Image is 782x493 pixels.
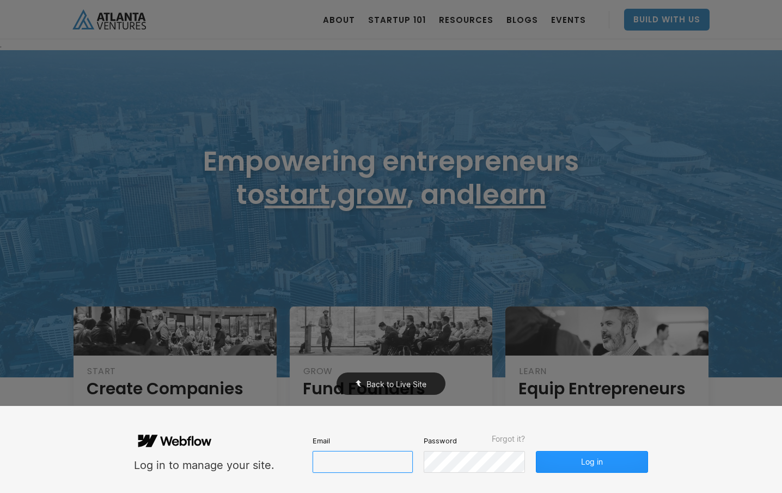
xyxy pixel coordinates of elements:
span: Email [313,436,329,446]
button: Log in [536,451,648,473]
div: Log in to manage your site. [134,458,274,473]
span: Password [424,436,456,446]
span: Back to Live Site [366,380,426,389]
span: Forgot it? [492,435,525,443]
